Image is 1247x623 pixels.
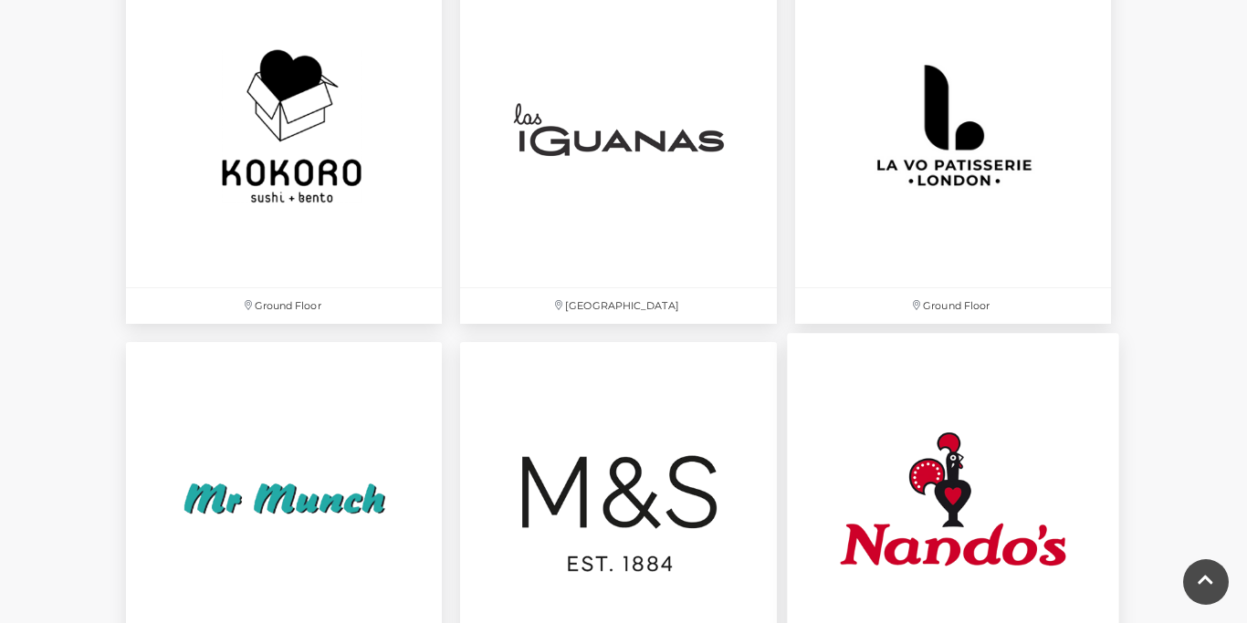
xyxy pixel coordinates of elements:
[126,288,442,324] p: Ground Floor
[460,288,776,324] p: [GEOGRAPHIC_DATA]
[795,288,1111,324] p: Ground Floor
